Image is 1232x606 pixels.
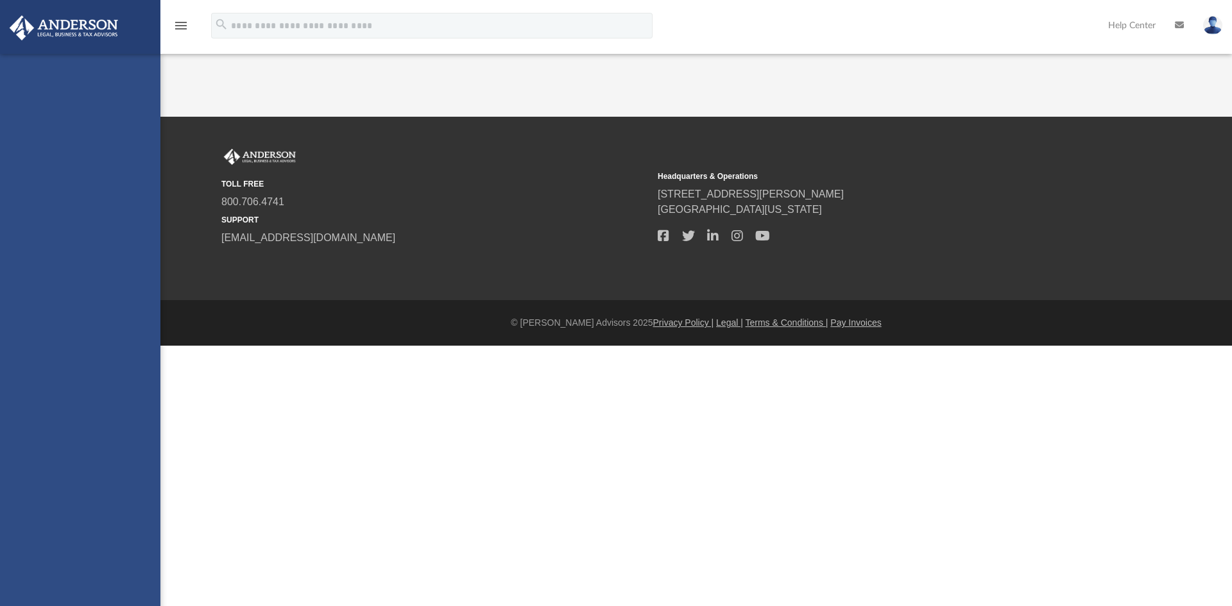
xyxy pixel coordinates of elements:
a: Privacy Policy | [653,317,714,328]
a: [EMAIL_ADDRESS][DOMAIN_NAME] [221,232,395,243]
a: [STREET_ADDRESS][PERSON_NAME] [658,189,844,199]
i: menu [173,18,189,33]
div: © [PERSON_NAME] Advisors 2025 [160,316,1232,330]
img: User Pic [1203,16,1222,35]
small: Headquarters & Operations [658,171,1085,182]
i: search [214,17,228,31]
a: Terms & Conditions | [746,317,828,328]
a: [GEOGRAPHIC_DATA][US_STATE] [658,204,822,215]
a: 800.706.4741 [221,196,284,207]
img: Anderson Advisors Platinum Portal [6,15,122,40]
a: Legal | [716,317,743,328]
small: SUPPORT [221,214,649,226]
img: Anderson Advisors Platinum Portal [221,149,298,165]
small: TOLL FREE [221,178,649,190]
a: menu [173,24,189,33]
a: Pay Invoices [830,317,881,328]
